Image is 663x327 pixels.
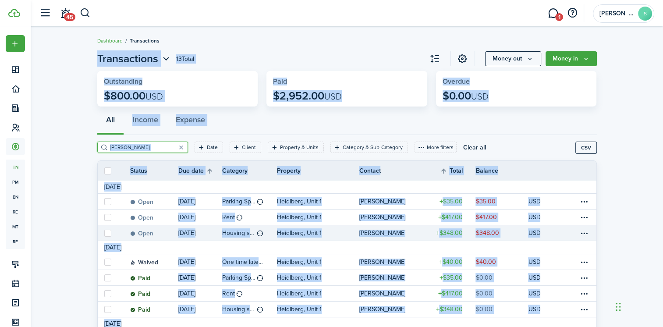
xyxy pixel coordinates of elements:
[528,257,540,267] p: USD
[178,305,195,314] p: [DATE]
[545,2,561,25] a: Messaging
[475,166,528,175] th: Balance
[6,219,25,234] a: mt
[443,78,590,85] widget-stats-title: Overdue
[475,225,528,241] a: $348.00
[277,289,322,298] p: Heidlberg, Unit 1
[528,254,552,270] a: USD
[6,234,25,249] a: re
[443,90,489,102] p: $0.00
[37,5,53,21] button: Open sidebar
[130,302,178,317] a: Paid
[359,286,423,301] a: [PERSON_NAME]
[423,210,475,225] a: $417.00
[222,257,264,267] table-info-title: One time late fee
[616,294,621,320] div: Drag
[277,273,322,282] p: Heidlberg, Unit 1
[8,9,20,17] img: TenantCloud
[475,305,492,314] table-amount-description: $0.00
[6,174,25,189] span: pm
[475,270,528,285] a: $0.00
[555,13,563,21] span: 1
[575,142,597,154] button: CSV
[178,228,195,238] p: [DATE]
[178,273,195,282] p: [DATE]
[471,90,489,103] span: USD
[178,289,195,298] p: [DATE]
[57,2,74,25] a: Notifications
[485,51,541,66] button: Money out
[528,228,540,238] p: USD
[98,243,128,252] td: [DATE]
[222,166,277,175] th: Category
[6,160,25,174] a: tn
[528,194,552,209] a: USD
[528,305,540,314] p: USD
[124,109,167,135] button: Income
[359,254,423,270] a: [PERSON_NAME]
[97,51,158,67] span: Transactions
[359,210,423,225] a: [PERSON_NAME]
[277,254,359,270] a: Heidlberg, Unit 1
[230,142,261,153] filter-tag: Open filter
[130,275,150,282] status: Paid
[528,270,552,285] a: USD
[277,302,359,317] a: Heidlberg, Unit 1
[359,290,405,297] table-profile-info-text: [PERSON_NAME]
[546,51,597,66] button: Open menu
[178,166,222,176] th: Sort
[130,37,160,45] span: Transactions
[436,305,462,314] table-amount-title: $348.00
[359,198,405,205] table-profile-info-text: [PERSON_NAME]
[485,51,541,66] button: Open menu
[222,213,235,222] table-info-title: Rent
[359,225,423,241] a: [PERSON_NAME]
[436,228,462,238] table-amount-title: $348.00
[359,306,405,313] table-profile-info-text: [PERSON_NAME]
[277,166,359,175] th: Property
[222,194,277,209] a: Parking Space
[98,182,128,192] td: [DATE]
[475,286,528,301] a: $0.00
[423,302,475,317] a: $348.00
[268,142,324,153] filter-tag: Open filter
[130,194,178,209] a: Open
[130,225,178,241] a: Open
[528,213,540,222] p: USD
[178,286,222,301] a: [DATE]
[423,225,475,241] a: $348.00
[423,194,475,209] a: $35.00
[178,210,222,225] a: [DATE]
[104,78,252,85] widget-stats-title: Outstanding
[277,305,322,314] p: Heidlberg, Unit 1
[415,142,457,153] button: More filters
[167,109,214,135] button: Expense
[207,143,218,151] filter-tag-label: Date
[130,230,153,237] status: Open
[222,225,277,241] a: Housing subsidy
[97,51,172,67] button: Transactions
[178,270,222,285] a: [DATE]
[130,270,178,285] a: Paid
[178,302,222,317] a: [DATE]
[130,286,178,301] a: Paid
[277,270,359,285] a: Heidlberg, Unit 1
[359,302,423,317] a: [PERSON_NAME]
[277,213,322,222] p: Heidlberg, Unit 1
[130,291,150,298] status: Paid
[195,142,223,153] filter-tag: Open filter
[277,257,322,267] p: Heidlberg, Unit 1
[475,289,492,298] table-amount-description: $0.00
[130,214,153,221] status: Open
[80,6,91,21] button: Search
[222,254,277,270] a: One time late fee
[359,230,405,237] table-profile-info-text: [PERSON_NAME]
[222,289,235,298] table-info-title: Rent
[528,286,552,301] a: USD
[130,306,150,313] status: Paid
[324,90,342,103] span: USD
[178,225,222,241] a: [DATE]
[439,197,462,206] table-amount-title: $35.00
